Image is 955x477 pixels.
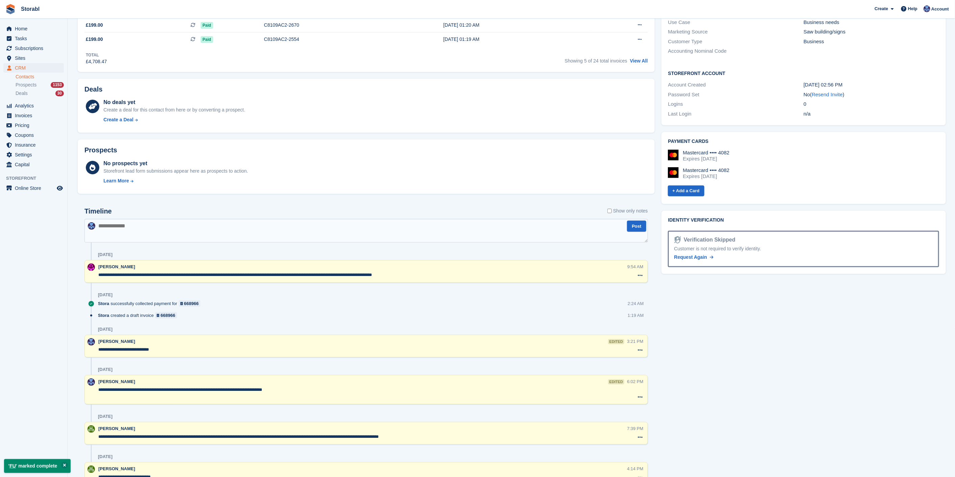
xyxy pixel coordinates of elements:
[98,426,135,431] span: [PERSON_NAME]
[804,100,939,108] div: 0
[3,53,64,63] a: menu
[3,63,64,73] a: menu
[3,101,64,110] a: menu
[627,221,646,232] button: Post
[668,139,939,144] h2: Payment cards
[668,81,804,89] div: Account Created
[84,85,102,93] h2: Deals
[628,300,644,307] div: 2:24 AM
[15,111,55,120] span: Invoices
[264,22,408,29] div: C8109AC2-2670
[668,70,939,76] h2: Storefront Account
[668,28,804,36] div: Marketing Source
[627,263,644,270] div: 9:54 AM
[3,140,64,150] a: menu
[56,184,64,192] a: Preview store
[16,82,36,88] span: Prospects
[668,167,679,178] img: Mastercard Logo
[98,292,112,298] div: [DATE]
[681,236,735,244] div: Verification Skipped
[9,463,16,469] a: FU
[668,150,679,160] img: Mastercard Logo
[3,24,64,33] a: menu
[103,116,245,123] a: Create a Deal
[88,222,95,230] img: Tegan Ewart
[98,252,112,257] div: [DATE]
[668,100,804,108] div: Logins
[16,90,28,97] span: Deals
[810,92,845,97] span: ( )
[683,167,730,173] div: Mastercard •••• 4082
[98,264,135,269] span: [PERSON_NAME]
[16,74,64,80] a: Contacts
[804,81,939,89] div: [DATE] 02:56 PM
[51,82,64,88] div: 1153
[15,24,55,33] span: Home
[18,3,42,15] a: Storabl
[15,121,55,130] span: Pricing
[98,300,204,307] div: successfully collected payment for
[804,28,939,36] div: Saw building/signs
[3,44,64,53] a: menu
[103,159,248,168] div: No prospects yet
[3,183,64,193] a: menu
[103,106,245,114] div: Create a deal for this contact from here or by converting a prospect.
[804,38,939,46] div: Business
[668,218,939,223] h2: Identity verification
[5,4,16,14] img: stora-icon-8386f47178a22dfd0bd8f6a31ec36ba5ce8667c1dd55bd0f319d3a0aa187defe.svg
[98,379,135,384] span: [PERSON_NAME]
[86,58,107,65] div: £4,708.47
[674,254,707,260] span: Request Again
[3,111,64,120] a: menu
[15,44,55,53] span: Subscriptions
[98,312,180,319] div: created a draft invoice
[86,52,107,58] div: Total
[87,338,95,346] img: Tegan Ewart
[103,177,248,184] a: Learn More
[98,367,112,372] div: [DATE]
[98,466,135,471] span: [PERSON_NAME]
[627,466,643,472] div: 4:14 PM
[3,34,64,43] a: menu
[627,425,643,432] div: 7:39 PM
[87,263,95,271] img: Helen Morton
[875,5,888,12] span: Create
[98,312,109,319] span: Stora
[6,175,67,182] span: Storefront
[15,53,55,63] span: Sites
[201,22,213,29] span: Paid
[674,236,681,244] img: Identity Verification Ready
[628,312,644,319] div: 1:19 AM
[87,378,95,386] img: Tegan Ewart
[179,300,201,307] a: 668966
[103,177,129,184] div: Learn More
[184,300,199,307] div: 668966
[160,312,175,319] div: 668966
[565,58,627,64] span: Showing 5 of 24 total invoices
[15,63,55,73] span: CRM
[201,36,213,43] span: Paid
[264,36,408,43] div: C8109AC2-2554
[15,150,55,159] span: Settings
[98,327,112,332] div: [DATE]
[55,91,64,96] div: 30
[668,185,704,197] a: + Add a Card
[608,339,624,344] div: edited
[627,378,643,385] div: 6:02 PM
[627,338,643,345] div: 3:21 PM
[630,58,648,64] a: View All
[3,121,64,130] a: menu
[683,150,730,156] div: Mastercard •••• 4082
[812,92,843,97] a: Resend Invite
[15,183,55,193] span: Online Store
[86,36,103,43] span: £199.00
[84,146,117,154] h2: Prospects
[443,22,590,29] div: [DATE] 01:20 AM
[84,207,112,215] h2: Timeline
[908,5,918,12] span: Help
[103,168,248,175] div: Storefront lead form submissions appear here as prospects to action.
[674,245,933,252] div: Customer is not required to verify identity.
[15,34,55,43] span: Tasks
[668,19,804,26] div: Use Case
[804,19,939,26] div: Business needs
